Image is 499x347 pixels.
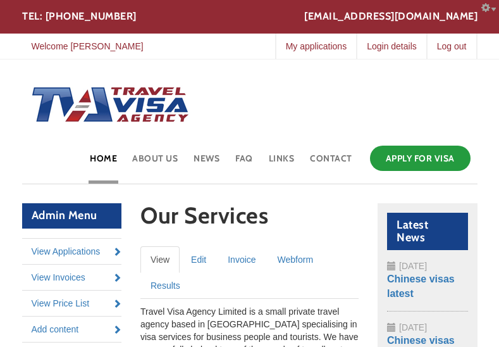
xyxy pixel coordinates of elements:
[387,213,468,251] h2: Latest News
[22,34,153,59] a: Welcome [PERSON_NAME]
[192,142,221,184] a: News
[89,142,118,184] a: Home
[140,246,180,273] a: View
[22,265,122,290] a: View Invoices
[304,9,477,24] a: [EMAIL_ADDRESS][DOMAIN_NAME]
[140,203,359,234] h1: Our Services
[387,274,455,299] a: Chinese visas latest
[22,317,122,342] a: Add content
[131,142,179,184] a: About Us
[181,246,216,273] a: Edit
[309,142,354,184] a: Contact
[268,142,296,184] a: Links
[399,261,427,271] span: [DATE]
[275,34,357,59] a: My applications
[399,322,427,332] span: [DATE]
[218,246,266,273] a: Invoice
[22,74,190,137] img: Home
[426,34,476,59] a: Log out
[22,239,122,264] a: View Applications
[22,291,122,316] a: View Price List
[478,1,496,13] a: Configure
[22,203,122,229] h2: Admin Menu
[268,246,324,273] a: Webform
[140,272,190,299] a: Results
[370,146,471,171] a: Apply for Visa
[356,34,426,59] a: Login details
[22,9,477,24] div: TEL: [PHONE_NUMBER]
[234,142,254,184] a: FAQ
